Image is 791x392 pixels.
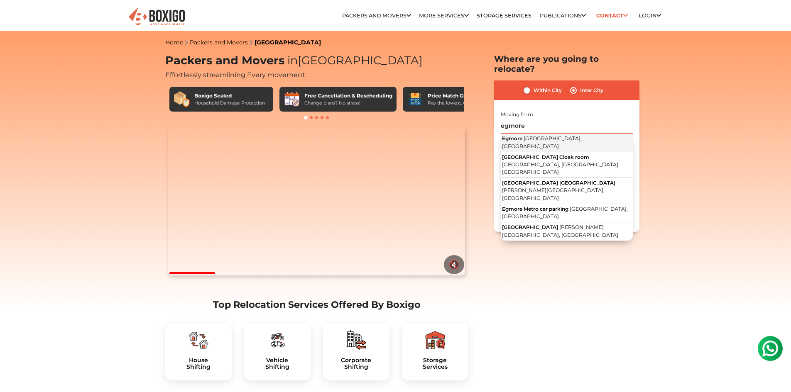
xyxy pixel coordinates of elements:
span: [GEOGRAPHIC_DATA], [GEOGRAPHIC_DATA] [502,135,582,149]
button: Egmore [GEOGRAPHIC_DATA], [GEOGRAPHIC_DATA] [501,134,633,152]
span: [PERSON_NAME][GEOGRAPHIC_DATA], [GEOGRAPHIC_DATA] [502,224,618,238]
img: Boxigo Sealed [174,91,190,107]
span: Egmore [502,135,522,141]
h1: Packers and Movers [165,54,468,68]
span: Egmore Metro car parking [502,206,568,212]
h2: Top Relocation Services Offered By Boxigo [165,299,468,310]
img: boxigo_packers_and_movers_plan [346,330,366,350]
div: Household Damage Protection [194,100,265,107]
a: Contact [594,9,631,22]
h5: House Shifting [172,357,225,371]
span: Effortlessly streamlining Every movement. [165,71,306,79]
a: HouseShifting [172,357,225,371]
button: [GEOGRAPHIC_DATA] [GEOGRAPHIC_DATA] [PERSON_NAME][GEOGRAPHIC_DATA], [GEOGRAPHIC_DATA] [501,178,633,204]
span: [GEOGRAPHIC_DATA], [GEOGRAPHIC_DATA], [GEOGRAPHIC_DATA] [502,161,620,175]
h5: Storage Services [409,357,462,371]
h2: Where are you going to relocate? [494,54,639,74]
span: in [287,54,298,67]
img: Price Match Guarantee [407,91,424,107]
a: Packers and Movers [190,39,248,46]
span: [GEOGRAPHIC_DATA] [284,54,423,67]
img: Free Cancellation & Rescheduling [284,91,300,107]
a: CorporateShifting [330,357,383,371]
button: [GEOGRAPHIC_DATA] Cloak room [GEOGRAPHIC_DATA], [GEOGRAPHIC_DATA], [GEOGRAPHIC_DATA] [501,152,633,178]
div: Pay the lowest. Guaranteed! [428,100,491,107]
label: Within City [534,85,562,95]
button: 🔇 [444,255,464,274]
div: Boxigo Sealed [194,92,265,100]
a: Packers and Movers [342,12,411,19]
div: Price Match Guarantee [428,92,491,100]
a: Login [639,12,661,19]
h5: Corporate Shifting [330,357,383,371]
img: boxigo_packers_and_movers_plan [267,330,287,350]
a: StorageServices [409,357,462,371]
a: Storage Services [477,12,531,19]
img: boxigo_packers_and_movers_plan [189,330,208,350]
h5: Vehicle Shifting [251,357,304,371]
video: Your browser does not support the video tag. [168,127,465,275]
div: Free Cancellation & Rescheduling [304,92,392,100]
span: [GEOGRAPHIC_DATA] [GEOGRAPHIC_DATA] [502,180,615,186]
a: Publications [540,12,586,19]
span: [GEOGRAPHIC_DATA] [502,224,558,230]
label: Moving from [501,111,533,118]
a: [GEOGRAPHIC_DATA] [255,39,321,46]
img: boxigo_packers_and_movers_plan [425,330,445,350]
a: VehicleShifting [251,357,304,371]
a: More services [419,12,469,19]
div: Change plans? No stress! [304,100,392,107]
input: Select Building or Nearest Landmark [501,119,633,134]
img: whatsapp-icon.svg [8,8,25,25]
button: [GEOGRAPHIC_DATA] [PERSON_NAME][GEOGRAPHIC_DATA], [GEOGRAPHIC_DATA] [501,222,633,241]
span: [GEOGRAPHIC_DATA] Cloak room [502,154,589,160]
label: Inter City [580,85,603,95]
img: Boxigo [128,7,186,27]
span: [PERSON_NAME][GEOGRAPHIC_DATA], [GEOGRAPHIC_DATA] [502,187,605,201]
a: Home [165,39,183,46]
button: Egmore Metro car parking [GEOGRAPHIC_DATA], [GEOGRAPHIC_DATA] [501,204,633,223]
